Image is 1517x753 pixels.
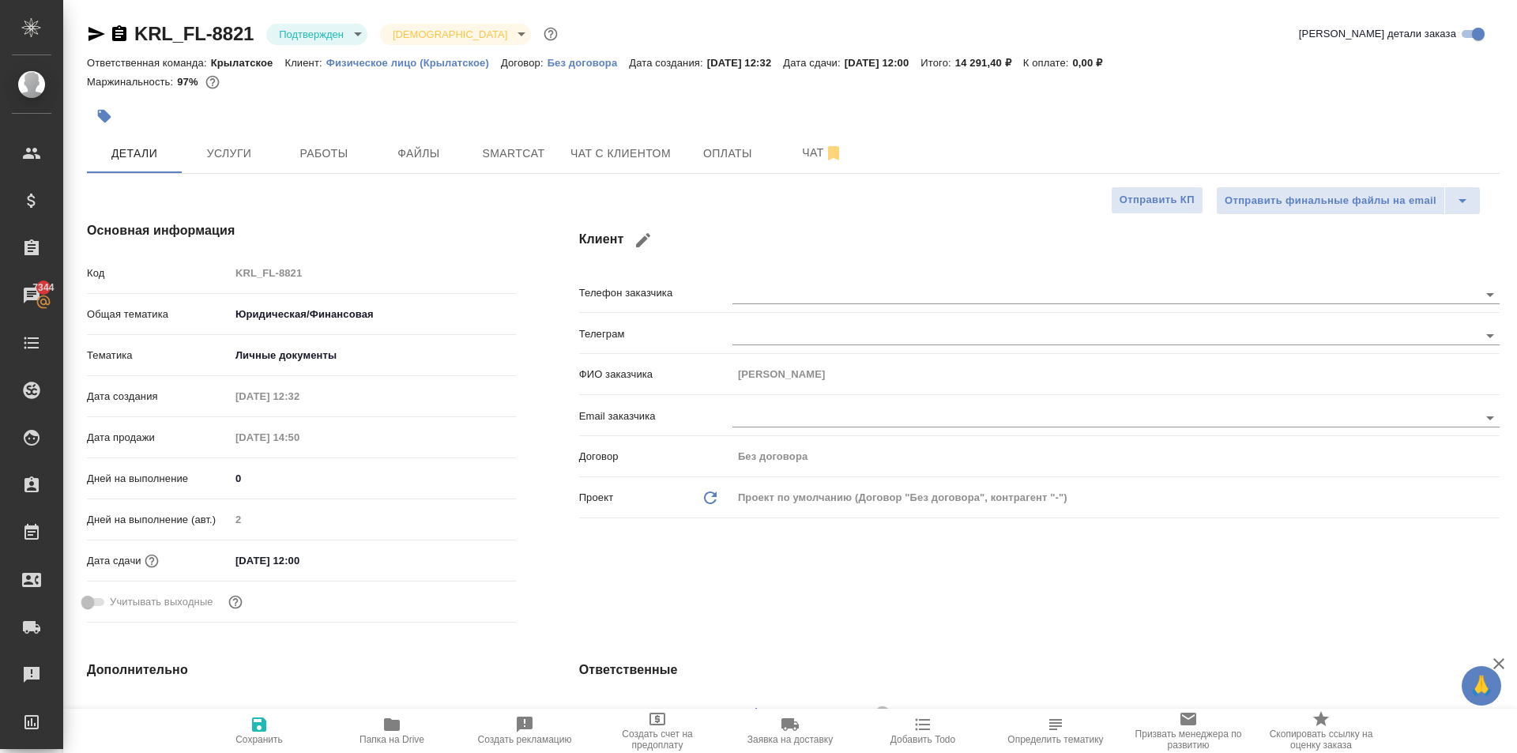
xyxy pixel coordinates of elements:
span: Отправить финальные файлы на email [1225,192,1436,210]
svg: Отписаться [824,144,843,163]
h4: Основная информация [87,221,516,240]
button: Отправить КП [1111,186,1203,214]
button: Open [1479,325,1501,347]
button: Скопировать ссылку на оценку заказа [1255,709,1387,753]
div: [PERSON_NAME] [781,703,895,723]
span: Работы [286,144,362,164]
a: Без договора [548,55,630,69]
span: Чат [785,143,860,163]
button: 400.00 RUB; [202,72,223,92]
input: ✎ Введи что-нибудь [230,549,368,572]
p: 97% [177,76,201,88]
button: Добавить тэг [87,99,122,134]
span: Услуги [191,144,267,164]
p: Общая тематика [87,307,230,322]
button: Добавить Todo [856,709,989,753]
span: [PERSON_NAME] детали заказа [1299,26,1456,42]
p: Проект [579,490,614,506]
span: Определить тематику [1007,734,1103,745]
input: Пустое поле [230,385,368,408]
span: Учитывать выходные [110,594,213,610]
div: split button [1216,186,1481,215]
button: 🙏 [1462,666,1501,706]
span: Smartcat [476,144,551,164]
input: Пустое поле [732,445,1500,468]
div: Проект по умолчанию (Договор "Без договора", контрагент "-") [732,484,1500,511]
p: ФИО заказчика [579,367,732,382]
p: Без договора [548,57,630,69]
button: Подтвержден [274,28,348,41]
span: Сохранить [235,734,283,745]
span: Чат с клиентом [570,144,671,164]
p: Клиент: [284,57,326,69]
span: 7344 [23,280,63,296]
button: Выбери, если сб и вс нужно считать рабочими днями для выполнения заказа. [225,592,246,612]
h4: Клиент [579,221,1500,259]
input: Пустое поле [230,701,516,724]
button: Папка на Drive [326,709,458,753]
button: Отправить финальные файлы на email [1216,186,1445,215]
a: Физическое лицо (Крылатское) [326,55,501,69]
p: Дата создания: [629,57,706,69]
span: Отправить КП [1120,191,1195,209]
p: 14 291,40 ₽ [955,57,1023,69]
p: К оплате: [1023,57,1073,69]
button: Заявка на доставку [724,709,856,753]
p: Договор [579,449,732,465]
p: Клиентские менеджеры [579,707,732,723]
div: Подтвержден [380,24,531,45]
div: Подтвержден [266,24,367,45]
span: Призвать менеджера по развитию [1131,729,1245,751]
h4: Ответственные [579,661,1500,680]
button: Создать счет на предоплату [591,709,724,753]
button: Скопировать ссылку [110,24,129,43]
span: Скопировать ссылку на оценку заказа [1264,729,1378,751]
span: Папка на Drive [359,734,424,745]
p: Дата продажи [87,430,230,446]
p: Договор: [501,57,548,69]
p: [DATE] 12:32 [707,57,784,69]
span: Создать счет на предоплату [600,729,714,751]
p: Итого: [920,57,954,69]
input: Пустое поле [732,363,1500,386]
span: [PERSON_NAME] [781,706,879,721]
p: 0,00 ₽ [1073,57,1115,69]
p: Код [87,265,230,281]
button: Добавить менеджера [737,695,775,732]
p: [DATE] 12:00 [845,57,921,69]
span: Детали [96,144,172,164]
p: Телефон заказчика [579,285,732,301]
span: Оплаты [690,144,766,164]
p: Дата сдачи: [783,57,844,69]
p: Тематика [87,348,230,363]
p: Путь на drive [87,705,230,721]
button: Доп статусы указывают на важность/срочность заказа [540,24,561,44]
p: Телеграм [579,326,732,342]
span: Создать рекламацию [478,734,572,745]
button: Призвать менеджера по развитию [1122,709,1255,753]
a: KRL_FL-8821 [134,23,254,44]
p: Дней на выполнение [87,471,230,487]
span: Добавить Todo [890,734,955,745]
button: Сохранить [193,709,326,753]
p: Дней на выполнение (авт.) [87,512,230,528]
input: Пустое поле [230,262,516,284]
button: Open [1479,407,1501,429]
input: ✎ Введи что-нибудь [230,467,516,490]
p: Маржинальность: [87,76,177,88]
button: [DEMOGRAPHIC_DATA] [388,28,512,41]
input: Пустое поле [230,508,516,531]
a: 7344 [4,276,59,315]
button: Open [1479,284,1501,306]
button: Определить тематику [989,709,1122,753]
button: Если добавить услуги и заполнить их объемом, то дата рассчитается автоматически [141,551,162,571]
span: Заявка на доставку [747,734,833,745]
p: Email заказчика [579,409,732,424]
p: Физическое лицо (Крылатское) [326,57,501,69]
p: Дата сдачи [87,553,141,569]
div: Личные документы [230,342,516,369]
p: Ответственная команда: [87,57,211,69]
p: Крылатское [211,57,285,69]
span: Файлы [381,144,457,164]
input: Пустое поле [230,426,368,449]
